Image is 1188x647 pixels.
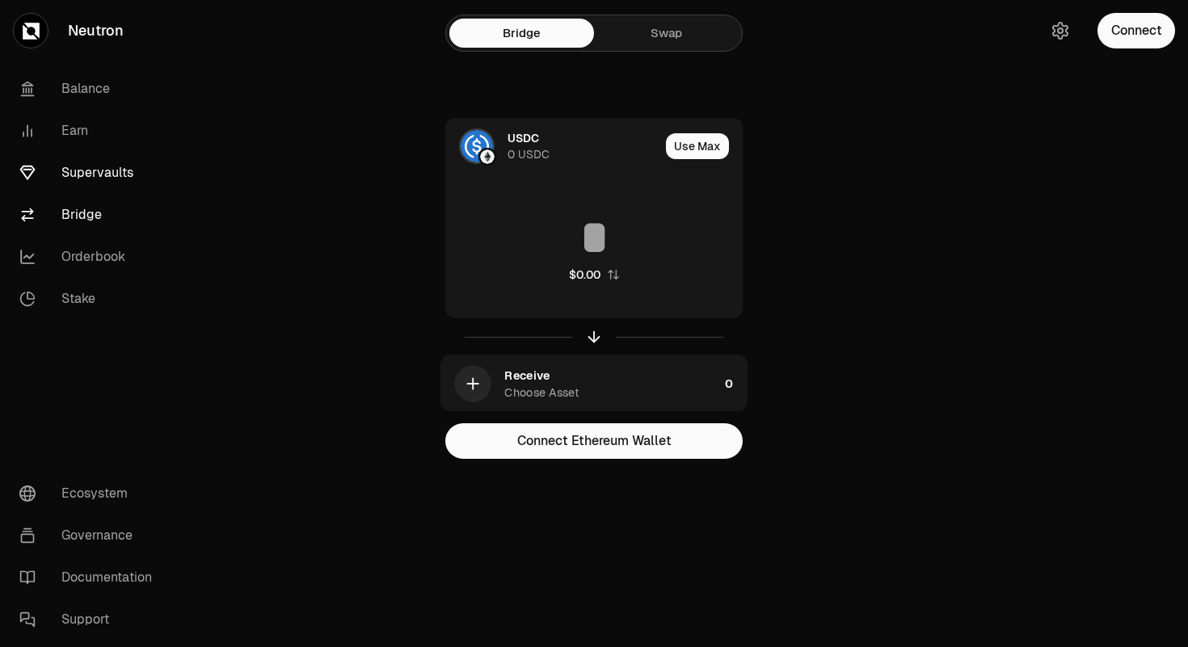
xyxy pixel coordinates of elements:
button: $0.00 [569,267,620,283]
a: Stake [6,278,175,320]
a: Earn [6,110,175,152]
div: Receive [504,367,550,384]
img: Ethereum Logo [480,149,495,164]
a: Supervaults [6,152,175,194]
button: Connect [1097,13,1175,48]
a: Bridge [449,19,594,48]
a: Governance [6,515,175,557]
a: Orderbook [6,236,175,278]
div: USDC [508,130,539,146]
div: USDC LogoEthereum LogoUSDC0 USDC [446,119,659,174]
div: 0 [725,355,747,412]
img: USDC Logo [461,130,493,162]
button: Use Max [666,133,729,159]
div: $0.00 [569,267,600,283]
a: Documentation [6,557,175,599]
button: Connect Ethereum Wallet [445,423,743,459]
a: Ecosystem [6,473,175,515]
a: Swap [594,19,739,48]
a: Support [6,599,175,641]
button: ReceiveChoose Asset0 [441,355,747,412]
div: ReceiveChoose Asset [441,355,718,412]
div: 0 USDC [508,146,550,162]
a: Bridge [6,194,175,236]
div: Choose Asset [504,384,579,401]
a: Balance [6,68,175,110]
